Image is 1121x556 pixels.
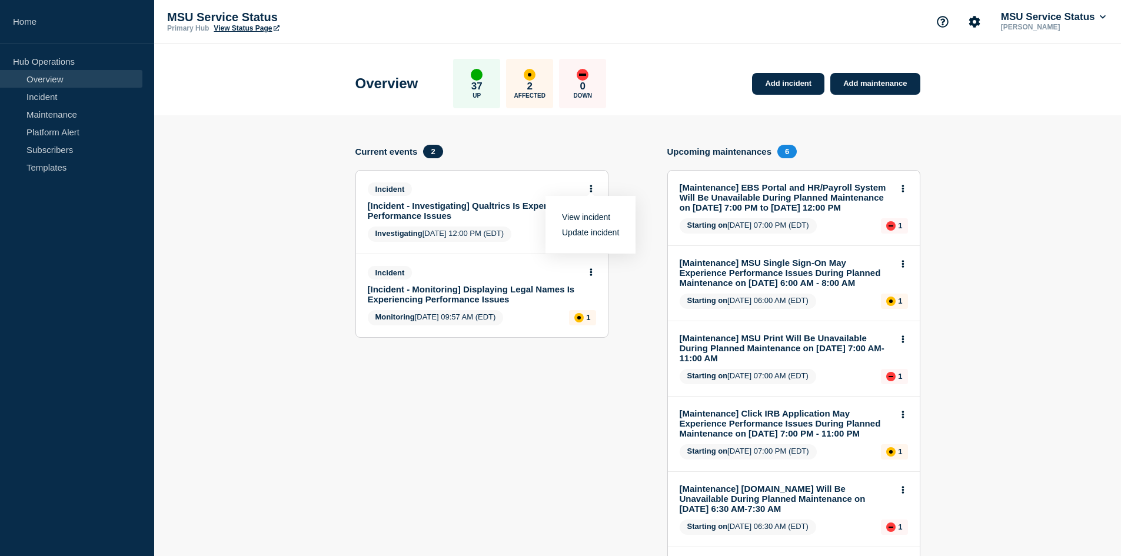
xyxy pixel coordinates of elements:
[562,212,610,222] a: View incident
[898,522,902,531] p: 1
[680,294,816,309] span: [DATE] 06:00 AM (EDT)
[167,24,209,32] p: Primary Hub
[962,9,987,34] button: Account settings
[886,372,896,381] div: down
[368,266,413,279] span: Incident
[375,312,415,321] span: Monitoring
[898,447,902,456] p: 1
[514,92,545,99] p: Affected
[999,11,1108,23] button: MSU Service Status
[680,520,816,535] span: [DATE] 06:30 AM (EDT)
[999,23,1108,31] p: [PERSON_NAME]
[577,69,588,81] div: down
[752,73,824,95] a: Add incident
[886,221,896,231] div: down
[680,369,816,384] span: [DATE] 07:00 AM (EDT)
[680,182,892,212] a: [Maintenance] EBS Portal and HR/Payroll System Will Be Unavailable During Planned Maintenance on ...
[680,258,892,288] a: [Maintenance] MSU Single Sign-On May Experience Performance Issues During Planned Maintenance on ...
[368,227,512,242] span: [DATE] 12:00 PM (EDT)
[680,333,892,363] a: [Maintenance] MSU Print Will Be Unavailable During Planned Maintenance on [DATE] 7:00 AM-11:00 AM
[473,92,481,99] p: Up
[355,75,418,92] h1: Overview
[886,297,896,306] div: affected
[355,147,418,157] h4: Current events
[680,218,817,234] span: [DATE] 07:00 PM (EDT)
[777,145,797,158] span: 6
[573,92,592,99] p: Down
[886,447,896,457] div: affected
[524,69,535,81] div: affected
[680,484,892,514] a: [Maintenance] [DOMAIN_NAME] Will Be Unavailable During Planned Maintenance on [DATE] 6:30 AM-7:30 AM
[580,81,586,92] p: 0
[930,9,955,34] button: Support
[687,221,728,229] span: Starting on
[214,24,279,32] a: View Status Page
[562,228,619,237] a: Update incident
[898,372,902,381] p: 1
[375,229,423,238] span: Investigating
[527,81,533,92] p: 2
[687,522,728,531] span: Starting on
[368,182,413,196] span: Incident
[586,313,590,322] p: 1
[680,444,817,460] span: [DATE] 07:00 PM (EDT)
[167,11,403,24] p: MSU Service Status
[886,522,896,532] div: down
[368,310,504,325] span: [DATE] 09:57 AM (EDT)
[471,81,483,92] p: 37
[471,69,483,81] div: up
[830,73,920,95] a: Add maintenance
[680,408,892,438] a: [Maintenance] Click IRB Application May Experience Performance Issues During Planned Maintenance ...
[667,147,772,157] h4: Upcoming maintenances
[368,284,580,304] a: [Incident - Monitoring] Displaying Legal Names Is Experiencing Performance Issues
[898,221,902,230] p: 1
[687,296,728,305] span: Starting on
[423,145,443,158] span: 2
[687,447,728,455] span: Starting on
[687,371,728,380] span: Starting on
[368,201,580,221] a: [Incident - Investigating] Qualtrics Is Experiencing Performance Issues
[898,297,902,305] p: 1
[574,313,584,322] div: affected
